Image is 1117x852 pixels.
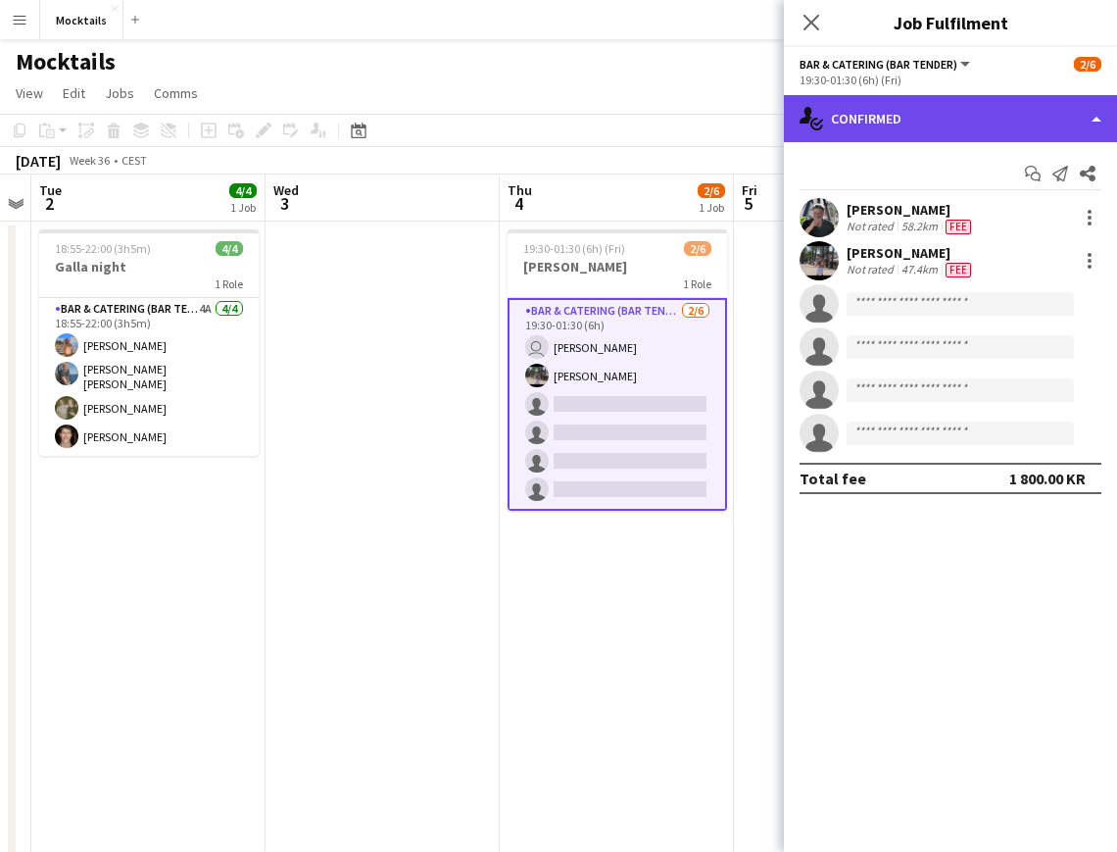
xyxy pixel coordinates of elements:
button: Bar & Catering (Bar Tender) [800,57,973,72]
span: 3 [270,192,299,215]
a: Comms [146,80,206,106]
div: Confirmed [784,95,1117,142]
span: 2/6 [684,241,711,256]
span: 1 Role [683,276,711,291]
span: 4/4 [229,183,257,198]
div: Crew has different fees then in role [942,219,975,234]
div: 58.2km [898,219,942,234]
div: [DATE] [16,151,61,171]
button: Mocktails [40,1,123,39]
span: 1 Role [215,276,243,291]
app-card-role: Bar & Catering (Bar Tender)2/619:30-01:30 (6h) [PERSON_NAME][PERSON_NAME] [508,298,727,511]
span: Comms [154,84,198,102]
div: [PERSON_NAME] [847,244,975,262]
span: 18:55-22:00 (3h5m) [55,241,151,256]
div: 1 Job [699,200,724,215]
span: 4 [505,192,532,215]
div: [PERSON_NAME] [847,201,975,219]
span: Bar & Catering (Bar Tender) [800,57,957,72]
h3: Job Fulfilment [784,10,1117,35]
h1: Mocktails [16,47,116,76]
a: Edit [55,80,93,106]
span: 2/6 [1074,57,1101,72]
span: Edit [63,84,85,102]
span: Thu [508,181,532,199]
span: Fee [946,263,971,277]
div: Total fee [800,469,866,488]
span: Fri [742,181,757,199]
span: Tue [39,181,62,199]
div: Not rated [847,219,898,234]
app-job-card: 19:30-01:30 (6h) (Fri)2/6[PERSON_NAME]1 RoleBar & Catering (Bar Tender)2/619:30-01:30 (6h) [PERSO... [508,229,727,511]
div: 47.4km [898,262,942,277]
span: 2 [36,192,62,215]
h3: [PERSON_NAME] [508,258,727,276]
span: 19:30-01:30 (6h) (Fri) [523,241,625,256]
app-job-card: 18:55-22:00 (3h5m)4/4Galla night1 RoleBar & Catering (Bar Tender)4A4/418:55-22:00 (3h5m)[PERSON_N... [39,229,259,456]
span: Week 36 [65,153,114,168]
span: Wed [273,181,299,199]
div: CEST [121,153,147,168]
div: Not rated [847,262,898,277]
a: View [8,80,51,106]
a: Jobs [97,80,142,106]
span: Jobs [105,84,134,102]
span: 4/4 [216,241,243,256]
app-card-role: Bar & Catering (Bar Tender)4A4/418:55-22:00 (3h5m)[PERSON_NAME][PERSON_NAME] [PERSON_NAME][PERSON... [39,298,259,456]
span: 5 [739,192,757,215]
span: View [16,84,43,102]
div: 19:30-01:30 (6h) (Fri) [800,73,1101,87]
span: Fee [946,220,971,234]
h3: Galla night [39,258,259,276]
div: 1 800.00 KR [1009,469,1086,488]
div: 1 Job [230,200,256,215]
div: Crew has different fees then in role [942,262,975,277]
span: 2/6 [698,183,725,198]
